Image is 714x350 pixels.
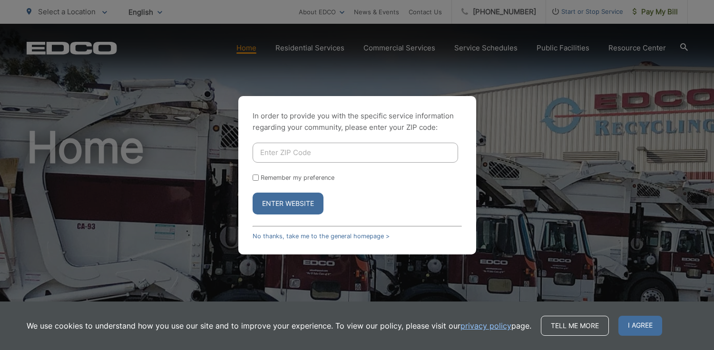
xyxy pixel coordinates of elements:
a: No thanks, take me to the general homepage > [253,233,390,240]
span: I agree [618,316,662,336]
a: privacy policy [460,320,511,331]
label: Remember my preference [261,174,334,181]
input: Enter ZIP Code [253,143,458,163]
p: We use cookies to understand how you use our site and to improve your experience. To view our pol... [27,320,531,331]
button: Enter Website [253,193,323,214]
p: In order to provide you with the specific service information regarding your community, please en... [253,110,462,133]
a: Tell me more [541,316,609,336]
